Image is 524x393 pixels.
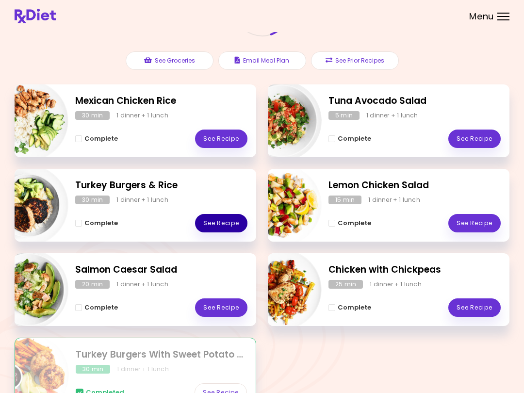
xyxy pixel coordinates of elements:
[241,81,322,161] img: Info - Tuna Avocado Salad
[75,94,247,108] h2: Mexican Chicken Rice
[75,133,118,145] button: Complete - Mexican Chicken Rice
[75,111,110,120] div: 30 min
[75,280,110,289] div: 20 min
[366,111,418,120] div: 1 dinner + 1 lunch
[338,219,371,227] span: Complete
[311,51,399,70] button: See Prior Recipes
[116,111,168,120] div: 1 dinner + 1 lunch
[75,302,118,313] button: Complete - Salmon Caesar Salad
[328,133,371,145] button: Complete - Tuna Avocado Salad
[195,130,247,148] a: See Recipe - Mexican Chicken Rice
[195,214,247,232] a: See Recipe - Turkey Burgers & Rice
[15,9,56,23] img: RxDiet
[328,179,501,193] h2: Lemon Chicken Salad
[75,196,110,204] div: 30 min
[241,249,322,330] img: Info - Chicken with Chickpeas
[126,51,213,70] button: See Groceries
[328,263,501,277] h2: Chicken with Chickpeas
[116,196,168,204] div: 1 dinner + 1 lunch
[448,214,501,232] a: See Recipe - Lemon Chicken Salad
[84,135,118,143] span: Complete
[84,219,118,227] span: Complete
[328,302,371,313] button: Complete - Chicken with Chickpeas
[76,365,110,374] div: 30 min
[338,135,371,143] span: Complete
[328,94,501,108] h2: Tuna Avocado Salad
[195,298,247,317] a: See Recipe - Salmon Caesar Salad
[75,179,247,193] h2: Turkey Burgers & Rice
[469,12,494,21] span: Menu
[328,280,363,289] div: 25 min
[116,280,168,289] div: 1 dinner + 1 lunch
[448,298,501,317] a: See Recipe - Chicken with Chickpeas
[328,217,371,229] button: Complete - Lemon Chicken Salad
[368,196,420,204] div: 1 dinner + 1 lunch
[218,51,306,70] button: Email Meal Plan
[448,130,501,148] a: See Recipe - Tuna Avocado Salad
[328,111,360,120] div: 5 min
[117,365,169,374] div: 1 dinner + 1 lunch
[76,348,247,362] h2: Turkey Burgers With Sweet Potato Fries
[75,217,118,229] button: Complete - Turkey Burgers & Rice
[338,304,371,311] span: Complete
[84,304,118,311] span: Complete
[328,196,361,204] div: 15 min
[75,263,247,277] h2: Salmon Caesar Salad
[370,280,422,289] div: 1 dinner + 1 lunch
[241,165,322,246] img: Info - Lemon Chicken Salad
